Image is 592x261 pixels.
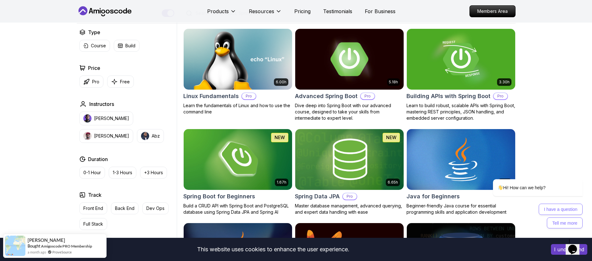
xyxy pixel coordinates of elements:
button: Products [207,8,236,20]
p: Pro [361,93,375,99]
button: instructor img[PERSON_NAME] [79,129,133,143]
h2: Instructors [89,100,114,108]
p: Master database management, advanced querying, and expert data handling with ease [295,203,404,215]
p: [PERSON_NAME] [94,115,129,122]
img: provesource social proof notification image [5,236,25,256]
button: Full Stack [79,218,107,230]
p: +3 Hours [144,170,163,176]
a: Spring Data JPA card6.65hNEWSpring Data JPAProMaster database management, advanced querying, and ... [295,129,404,215]
span: [PERSON_NAME] [28,238,65,243]
button: instructor img[PERSON_NAME] [79,112,133,125]
button: Free [107,76,134,88]
h2: Advanced Spring Boot [295,92,358,101]
h2: Track [88,191,102,199]
a: Java for Beginners card2.41hJava for BeginnersBeginner-friendly Java course for essential program... [406,129,516,215]
p: Pro [242,93,256,99]
h2: Java for Beginners [406,192,460,201]
button: Front End [79,202,107,214]
p: Abz [152,133,160,139]
button: Dev Ops [142,202,169,214]
p: Resources [249,8,274,15]
button: Pro [79,76,103,88]
button: Resources [249,8,282,20]
p: 1.67h [277,180,286,185]
a: For Business [365,8,396,15]
p: Learn the fundamentals of Linux and how to use the command line [183,102,292,115]
button: instructor imgAbz [137,129,164,143]
a: Advanced Spring Boot card5.18hAdvanced Spring BootProDive deep into Spring Boot with our advanced... [295,29,404,121]
p: 3.30h [499,80,510,85]
p: Members Area [470,6,515,17]
img: Spring Data JPA card [295,129,404,190]
p: 5.18h [389,80,398,85]
img: instructor img [141,132,149,140]
p: [PERSON_NAME] [94,133,129,139]
img: instructor img [83,132,92,140]
img: Java for Beginners card [407,129,515,190]
p: Full Stack [83,221,103,227]
h2: Spring Data JPA [295,192,340,201]
p: NEW [386,134,396,141]
p: Build a CRUD API with Spring Boot and PostgreSQL database using Spring Data JPA and Spring AI [183,203,292,215]
button: Back End [111,202,139,214]
a: Linux Fundamentals card6.00hLinux FundamentalsProLearn the fundamentals of Linux and how to use t... [183,29,292,115]
p: Build [125,43,135,49]
img: Building APIs with Spring Boot card [407,29,515,90]
p: Pro [92,79,99,85]
a: Amigoscode PRO Membership [41,244,92,248]
p: NEW [275,134,285,141]
p: 6.00h [276,80,286,85]
a: Pricing [294,8,311,15]
img: Spring Boot for Beginners card [184,129,292,190]
a: Testimonials [323,8,352,15]
h2: Duration [88,155,108,163]
p: 0-1 Hour [83,170,101,176]
h2: Spring Boot for Beginners [183,192,255,201]
button: Course [79,40,110,52]
p: Back End [115,205,134,211]
p: 6.65h [388,180,398,185]
p: Products [207,8,229,15]
iframe: chat widget [566,236,586,255]
p: Free [120,79,130,85]
p: 1-3 Hours [113,170,132,176]
h2: Building APIs with Spring Boot [406,92,490,101]
p: Dev Ops [146,205,165,211]
p: Pro [494,93,507,99]
button: +3 Hours [140,167,167,179]
h2: Linux Fundamentals [183,92,239,101]
a: Building APIs with Spring Boot card3.30hBuilding APIs with Spring BootProLearn to build robust, s... [406,29,516,121]
img: instructor img [83,114,92,123]
p: Beginner-friendly Java course for essential programming skills and application development [406,203,516,215]
a: Spring Boot for Beginners card1.67hNEWSpring Boot for BeginnersBuild a CRUD API with Spring Boot ... [183,129,292,215]
p: Course [91,43,106,49]
h2: Price [88,64,100,72]
p: Front End [83,205,103,211]
span: a month ago [28,249,46,255]
img: Advanced Spring Boot card [292,27,406,91]
p: Pro [343,193,357,200]
a: Members Area [469,5,516,17]
p: Dive deep into Spring Boot with our advanced course, designed to take your skills from intermedia... [295,102,404,121]
span: Bought [28,243,40,248]
a: ProveSource [52,249,72,255]
p: Learn to build robust, scalable APIs with Spring Boot, mastering REST principles, JSON handling, ... [406,102,516,121]
h2: Type [88,29,100,36]
button: 0-1 Hour [79,167,105,179]
iframe: chat widget [473,123,586,233]
button: Accept cookies [551,244,587,255]
button: 1-3 Hours [109,167,136,179]
div: This website uses cookies to enhance the user experience. [5,243,542,256]
button: Build [114,40,139,52]
img: Linux Fundamentals card [184,29,292,90]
